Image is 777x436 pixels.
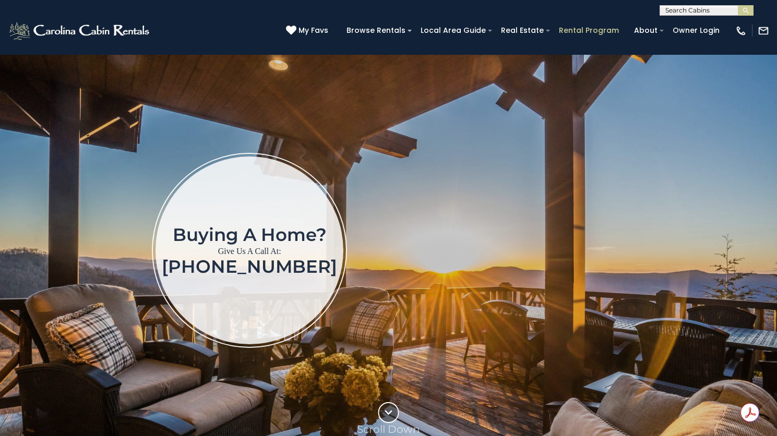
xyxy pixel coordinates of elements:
[496,22,549,39] a: Real Estate
[8,20,152,41] img: White-1-2.png
[554,22,624,39] a: Rental Program
[341,22,411,39] a: Browse Rentals
[667,22,725,39] a: Owner Login
[286,25,331,37] a: My Favs
[357,423,420,435] p: Scroll Down
[162,244,337,259] p: Give Us A Call At:
[298,25,328,36] span: My Favs
[162,225,337,244] h1: Buying a home?
[735,25,747,37] img: phone-regular-white.png
[484,110,762,391] iframe: New Contact Form
[415,22,491,39] a: Local Area Guide
[162,256,337,277] a: [PHONE_NUMBER]
[758,25,769,37] img: mail-regular-white.png
[629,22,663,39] a: About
